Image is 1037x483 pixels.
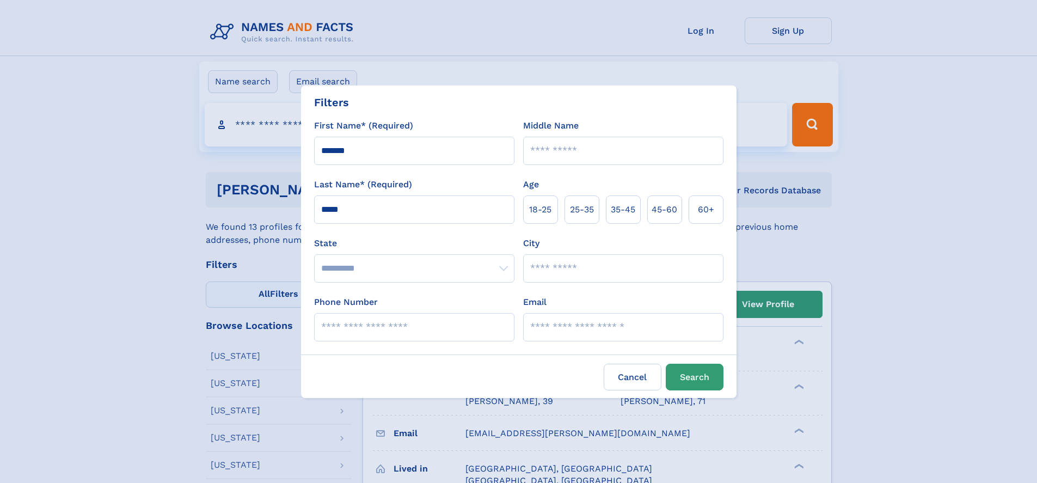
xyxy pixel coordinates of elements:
label: Middle Name [523,119,579,132]
label: Age [523,178,539,191]
span: 60+ [698,203,714,216]
label: City [523,237,539,250]
div: Filters [314,94,349,111]
span: 35‑45 [611,203,635,216]
label: Cancel [604,364,661,390]
span: 25‑35 [570,203,594,216]
label: Email [523,296,547,309]
label: Phone Number [314,296,378,309]
label: Last Name* (Required) [314,178,412,191]
button: Search [666,364,723,390]
span: 18‑25 [529,203,551,216]
label: First Name* (Required) [314,119,413,132]
span: 45‑60 [652,203,677,216]
label: State [314,237,514,250]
